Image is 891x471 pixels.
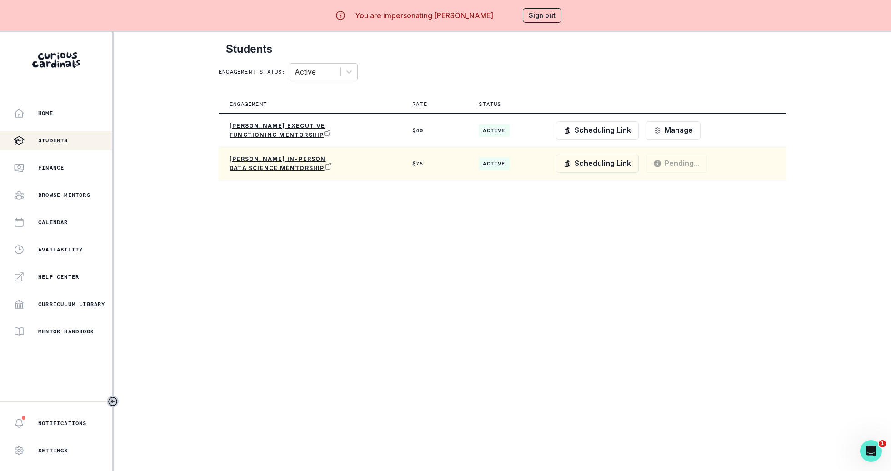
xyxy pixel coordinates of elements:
img: Curious Cardinals Logo [32,52,80,68]
button: Pending... [646,155,707,173]
p: Calendar [38,219,68,226]
a: [PERSON_NAME] Executive Functioning Mentorship [230,122,339,139]
p: Finance [38,164,64,171]
p: Engagement status: [219,68,286,75]
p: Curriculum Library [38,301,105,308]
p: You are impersonating [PERSON_NAME] [355,10,493,21]
button: Scheduling Link [556,121,639,140]
iframe: Intercom live chat [860,440,882,462]
p: Settings [38,447,68,454]
p: Status [479,100,501,108]
p: Notifications [38,420,87,427]
p: Home [38,110,53,117]
span: active [479,157,509,170]
p: $ 75 [412,160,457,167]
button: Toggle sidebar [107,396,119,407]
button: Manage [646,121,701,140]
p: Students [38,137,68,144]
button: Scheduling Link [556,155,639,173]
a: [PERSON_NAME] In-Person Data Science Mentorship [230,155,339,172]
button: Sign out [523,8,561,23]
h2: Students [226,43,779,56]
p: Browse Mentors [38,191,90,199]
p: Help Center [38,273,79,281]
p: Mentor Handbook [38,328,94,335]
span: 1 [879,440,886,447]
p: Rate [412,100,427,108]
p: Availability [38,246,83,253]
p: Engagement [230,100,267,108]
p: $ 40 [412,127,457,134]
span: active [479,124,509,137]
